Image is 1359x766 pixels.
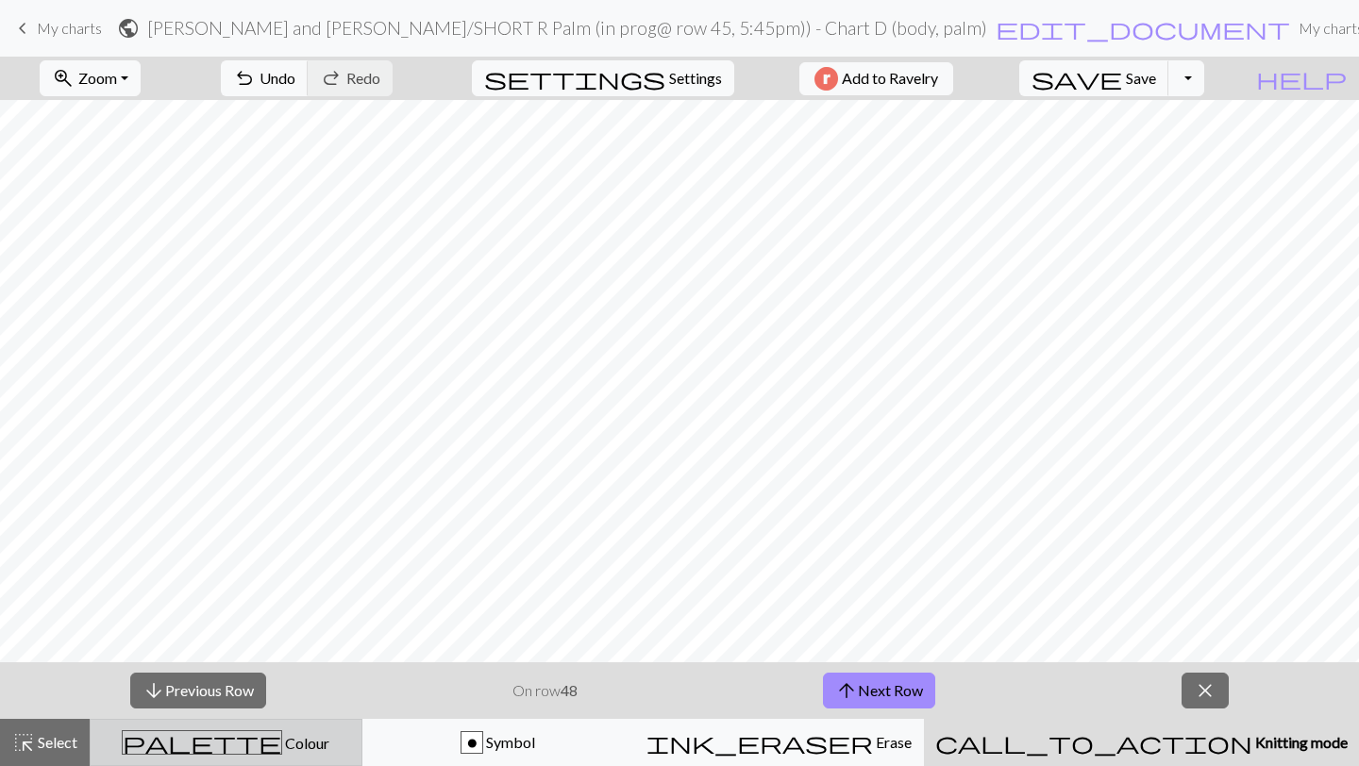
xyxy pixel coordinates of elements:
[835,677,858,704] span: arrow_upward
[362,719,635,766] button: o Symbol
[823,673,935,708] button: Next Row
[799,62,953,95] button: Add to Ravelry
[461,732,482,755] div: o
[11,15,34,42] span: keyboard_arrow_left
[1019,60,1169,96] button: Save
[814,67,838,91] img: Ravelry
[11,12,102,44] a: My charts
[924,719,1359,766] button: Knitting mode
[117,15,140,42] span: public
[1032,65,1122,92] span: save
[842,67,938,91] span: Add to Ravelry
[12,729,35,756] span: highlight_alt
[935,729,1252,756] span: call_to_action
[512,679,578,702] p: On row
[35,733,77,751] span: Select
[483,733,535,751] span: Symbol
[1256,65,1347,92] span: help
[37,19,102,37] span: My charts
[1194,677,1216,704] span: close
[143,677,165,704] span: arrow_downward
[646,729,873,756] span: ink_eraser
[996,15,1290,42] span: edit_document
[669,67,722,90] span: Settings
[634,719,924,766] button: Erase
[1252,733,1348,751] span: Knitting mode
[78,69,117,87] span: Zoom
[1126,69,1156,87] span: Save
[123,729,281,756] span: palette
[233,65,256,92] span: undo
[52,65,75,92] span: zoom_in
[282,734,329,752] span: Colour
[130,673,266,708] button: Previous Row
[484,67,665,90] i: Settings
[40,60,141,96] button: Zoom
[221,60,309,96] button: Undo
[873,733,912,751] span: Erase
[472,60,734,96] button: SettingsSettings
[260,69,295,87] span: Undo
[561,681,578,699] strong: 48
[147,17,987,39] h2: [PERSON_NAME] and [PERSON_NAME] / SHORT R Palm (in prog@ row 45, 5:45pm)) - Chart D (body, palm)
[90,719,362,766] button: Colour
[484,65,665,92] span: settings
